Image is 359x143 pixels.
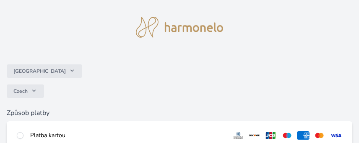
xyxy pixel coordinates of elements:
[281,131,294,140] img: maestro.svg
[232,131,245,140] img: diners.svg
[313,131,326,140] img: mc.svg
[329,131,342,140] img: visa.svg
[264,131,277,140] img: jcb.svg
[7,64,82,78] button: [GEOGRAPHIC_DATA]
[13,68,66,74] span: [GEOGRAPHIC_DATA]
[297,131,310,140] img: amex.svg
[7,108,352,118] h6: Způsob platby
[30,131,225,140] div: Platba kartou
[7,84,44,98] button: Czech
[248,131,261,140] img: discover.svg
[13,88,28,94] span: Czech
[136,17,223,38] img: logo.svg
